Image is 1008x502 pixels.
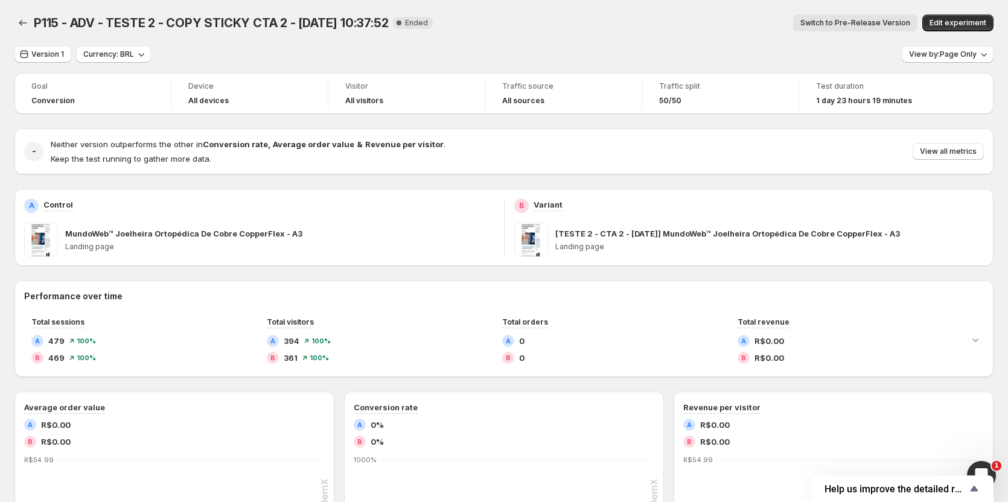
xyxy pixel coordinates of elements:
span: P115 - ADV - TESTE 2 - COPY STICKY CTA 2 - [DATE] 10:37:52 [34,16,388,30]
span: Conversion [31,96,75,106]
strong: Revenue per visitor [365,139,444,149]
button: Version 1 [14,46,71,63]
a: DeviceAll devices [188,80,311,107]
span: 0% [371,436,384,448]
button: Expand chart [967,331,984,348]
a: VisitorAll visitors [345,80,468,107]
h2: - [32,145,36,157]
h2: A [357,421,362,428]
p: Variant [534,199,563,211]
span: 479 [48,335,65,347]
iframe: Intercom live chat [967,461,996,490]
strong: Conversion rate [203,139,268,149]
span: Test duration [816,81,939,91]
span: R$0.00 [41,419,71,431]
span: Edit experiment [930,18,986,28]
h2: B [270,354,275,361]
h2: A [270,337,275,345]
span: 0% [371,419,384,431]
span: 100 % [77,337,96,345]
h2: A [506,337,511,345]
h2: B [35,354,40,361]
span: 50/50 [659,96,681,106]
span: Total visitors [267,317,314,326]
text: 1000% [354,456,377,464]
span: 0 [519,352,525,364]
span: Traffic source [502,81,625,91]
button: Back [14,14,31,31]
h2: A [741,337,746,345]
span: Device [188,81,311,91]
span: 0 [519,335,525,347]
span: R$0.00 [754,352,784,364]
p: MundoWeb™ Joelheira Ortopédica De Cobre CopperFlex - A3 [65,227,302,240]
span: R$0.00 [700,419,730,431]
text: R$54.99 [24,456,54,464]
span: 394 [284,335,299,347]
span: 361 [284,352,298,364]
span: Currency: BRL [83,49,134,59]
h2: B [687,438,692,445]
span: Total orders [502,317,548,326]
h2: A [687,421,692,428]
span: Total revenue [738,317,789,326]
strong: Average order value [273,139,354,149]
h3: Revenue per visitor [683,401,761,413]
h2: A [29,201,34,211]
button: Show survey - Help us improve the detailed report for A/B campaigns [825,481,981,496]
a: Test duration1 day 23 hours 19 minutes [816,80,939,107]
p: [TESTE 2 - CTA 2 - [DATE]] MundoWeb™ Joelheira Ortopédica De Cobre CopperFlex - A3 [555,227,900,240]
h2: B [506,354,511,361]
a: Traffic sourceAll sources [502,80,625,107]
h3: Conversion rate [354,401,418,413]
span: R$0.00 [754,335,784,347]
strong: , [268,139,270,149]
h4: All sources [502,96,544,106]
img: MundoWeb™ Joelheira Ortopédica De Cobre CopperFlex - A3 [24,223,58,256]
span: R$0.00 [700,436,730,448]
span: Version 1 [31,49,64,59]
h2: B [357,438,362,445]
a: GoalConversion [31,80,154,107]
span: 100 % [77,354,96,361]
h2: A [35,337,40,345]
button: Currency: BRL [76,46,151,63]
button: View all metrics [913,143,984,160]
img: [TESTE 2 - CTA 2 - 19/07/25] MundoWeb™ Joelheira Ortopédica De Cobre CopperFlex - A3 [514,223,548,256]
span: Keep the test running to gather more data. [51,154,211,164]
span: 469 [48,352,65,364]
h4: All devices [188,96,229,106]
h2: B [28,438,33,445]
span: Help us improve the detailed report for A/B campaigns [825,483,967,495]
text: R$54.99 [683,456,713,464]
span: Visitor [345,81,468,91]
p: Landing page [65,242,494,252]
span: View by: Page Only [909,49,977,59]
span: Neither version outperforms the other in . [51,139,445,149]
span: 1 day 23 hours 19 minutes [816,96,912,106]
span: Traffic split [659,81,782,91]
span: Switch to Pre-Release Version [800,18,910,28]
h4: All visitors [345,96,383,106]
span: Goal [31,81,154,91]
h2: Performance over time [24,290,984,302]
span: Total sessions [31,317,85,326]
span: Ended [405,18,428,28]
span: 1 [992,461,1001,471]
button: Edit experiment [922,14,994,31]
span: View all metrics [920,147,977,156]
strong: & [357,139,363,149]
button: Switch to Pre-Release Version [793,14,917,31]
span: 100 % [310,354,329,361]
button: View by:Page Only [902,46,994,63]
h2: A [28,421,33,428]
span: 100 % [311,337,331,345]
h2: B [519,201,524,211]
a: Traffic split50/50 [659,80,782,107]
h2: B [741,354,746,361]
h3: Average order value [24,401,105,413]
p: Landing page [555,242,984,252]
p: Control [43,199,73,211]
span: R$0.00 [41,436,71,448]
